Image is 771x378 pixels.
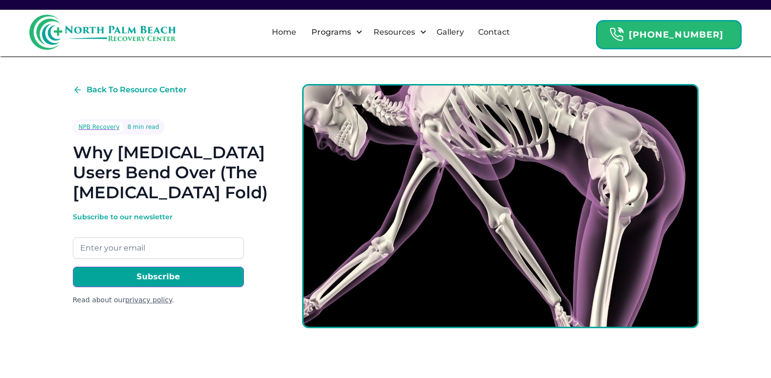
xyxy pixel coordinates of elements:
[87,84,187,96] div: Back To Resource Center
[73,143,271,202] h1: Why [MEDICAL_DATA] Users Bend Over (The [MEDICAL_DATA] Fold)
[73,212,244,222] div: Subscribe to our newsletter
[309,26,353,38] div: Programs
[365,17,429,48] div: Resources
[303,17,365,48] div: Programs
[431,17,470,48] a: Gallery
[73,84,187,96] a: Back To Resource Center
[596,15,742,49] a: Header Calendar Icons[PHONE_NUMBER]
[73,212,244,305] form: Email Form
[125,296,172,304] a: privacy policy
[609,27,624,42] img: Header Calendar Icons
[127,122,159,132] div: 8 min read
[75,121,124,133] a: NPB Recovery
[629,29,724,40] strong: [PHONE_NUMBER]
[73,295,244,305] div: Read about our .
[79,122,120,132] div: NPB Recovery
[371,26,418,38] div: Resources
[73,267,244,287] input: Subscribe
[73,237,244,259] input: Enter your email
[266,17,302,48] a: Home
[472,17,516,48] a: Contact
